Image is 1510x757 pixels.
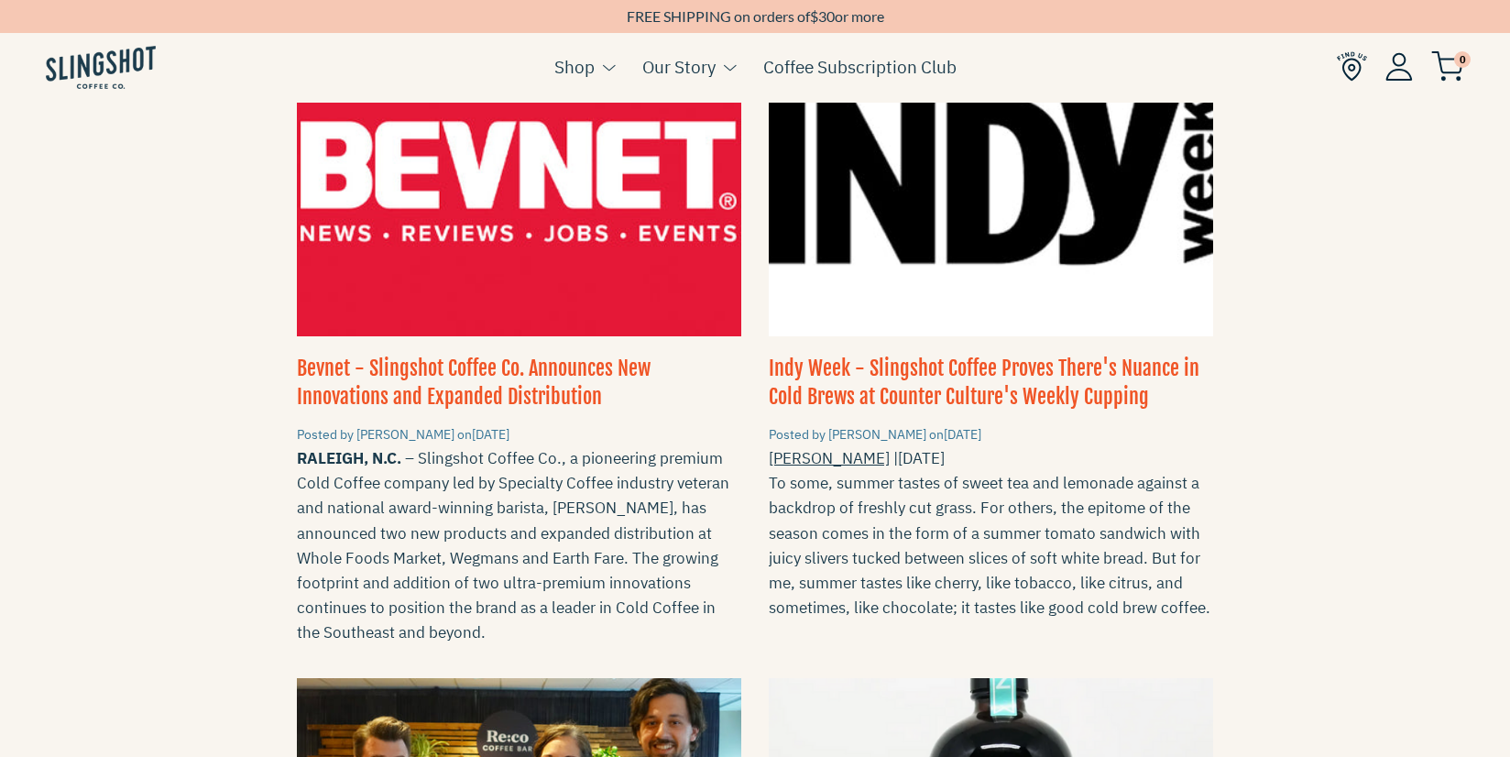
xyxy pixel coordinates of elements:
[818,7,835,25] span: 30
[810,7,818,25] span: $
[472,426,509,443] time: [DATE]
[769,426,981,443] small: Posted by [PERSON_NAME] on
[769,356,1199,409] a: Indy Week - Slingshot Coffee Proves There's Nuance in Cold Brews at Counter Culture's Weekly Cupping
[297,448,729,642] span: – Slingshot Coffee Co., a pioneering premium Cold Coffee company led by Specialty Coffee industry...
[554,53,595,81] a: Shop
[769,448,890,468] a: [PERSON_NAME]
[297,356,651,409] a: Bevnet - Slingshot Coffee Co. Announces New Innovations and Expanded Distribution
[1385,52,1413,81] img: Account
[1431,51,1464,82] img: cart
[642,53,716,81] a: Our Story
[1454,51,1471,68] span: 0
[893,448,898,468] span: |
[769,446,1213,620] div: [DATE] To some, summer tastes of sweet tea and lemonade against a backdrop of freshly cut grass. ...
[297,426,509,443] small: Posted by [PERSON_NAME] on
[297,448,401,468] strong: RALEIGH, N.C.
[297,446,741,646] a: RALEIGH, N.C.– Slingshot Coffee Co., a pioneering premium Cold Coffee company led by Specialty Co...
[1431,56,1464,78] a: 0
[1337,51,1367,82] img: Find Us
[763,53,957,81] a: Coffee Subscription Club
[944,426,981,443] time: [DATE]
